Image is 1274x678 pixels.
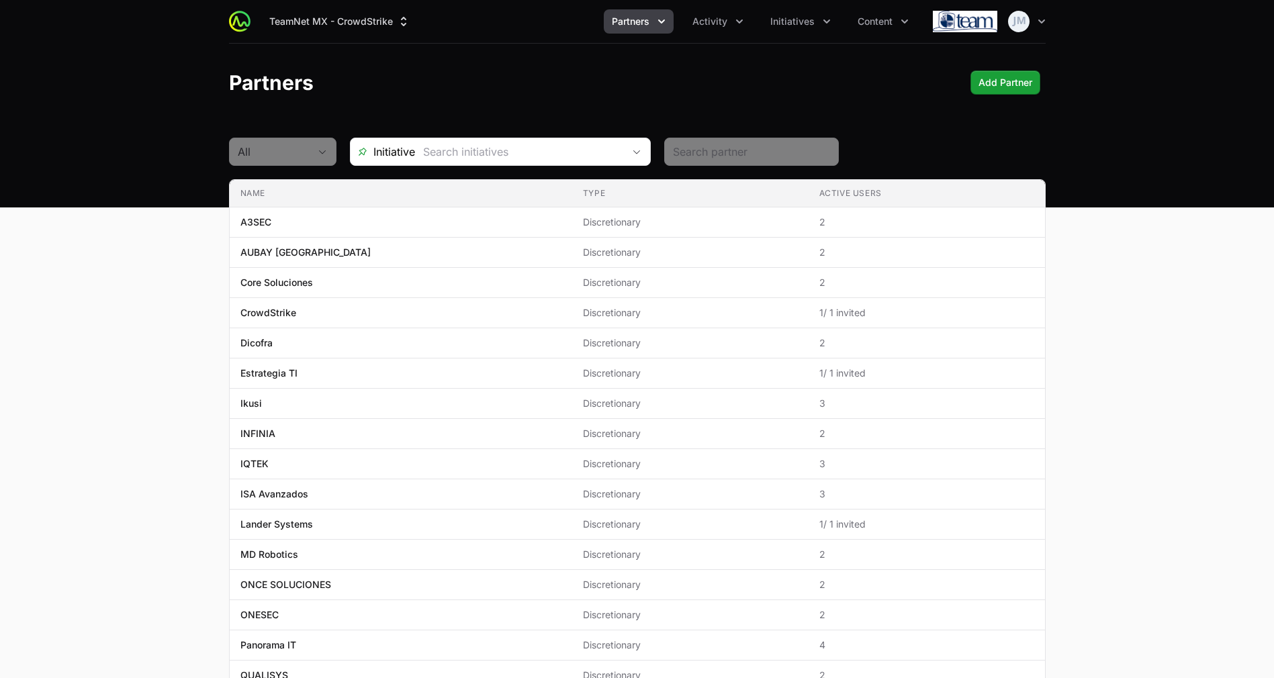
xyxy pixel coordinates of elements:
button: Add Partner [970,70,1040,95]
span: Discretionary [583,397,798,410]
div: Open [623,138,650,165]
p: Core Soluciones [240,276,313,289]
span: Discretionary [583,548,798,561]
span: 2 [819,548,1034,561]
span: Discretionary [583,276,798,289]
span: 2 [819,276,1034,289]
span: 2 [819,246,1034,259]
span: 2 [819,215,1034,229]
span: Add Partner [979,75,1032,91]
p: Panorama IT [240,638,296,652]
span: Activity [692,15,727,28]
span: Discretionary [583,457,798,471]
span: 2 [819,427,1034,440]
span: 3 [819,487,1034,501]
img: ActivitySource [229,11,251,32]
span: Discretionary [583,336,798,350]
div: All [238,144,309,160]
h1: Partners [229,70,314,95]
input: Search partner [673,144,830,160]
span: Discretionary [583,578,798,591]
p: CrowdStrike [240,306,296,320]
div: Activity menu [684,9,752,34]
img: Juan Manuel Zuleta [1008,11,1030,32]
p: ONESEC [240,608,279,622]
div: Supplier switch menu [261,9,418,34]
span: Discretionary [583,518,798,531]
span: Discretionary [583,215,798,229]
p: INFINIA [240,427,275,440]
span: Initiative [351,144,415,160]
button: TeamNet MX - CrowdStrike [261,9,418,34]
div: Initiatives menu [762,9,839,34]
p: A3SEC [240,215,271,229]
span: Discretionary [583,367,798,380]
button: Activity [684,9,752,34]
div: Content menu [850,9,917,34]
span: 1 / 1 invited [819,367,1034,380]
div: Main navigation [251,9,917,34]
div: Primary actions [970,70,1040,95]
span: Discretionary [583,427,798,440]
span: Initiatives [770,15,815,28]
span: Discretionary [583,246,798,259]
span: 1 / 1 invited [819,306,1034,320]
span: 2 [819,336,1034,350]
p: Estrategia TI [240,367,298,380]
p: Ikusi [240,397,262,410]
span: 2 [819,608,1034,622]
span: Content [858,15,893,28]
span: Discretionary [583,638,798,652]
th: Active Users [809,180,1045,207]
button: Partners [604,9,674,34]
button: All [230,138,336,165]
button: Content [850,9,917,34]
p: ISA Avanzados [240,487,308,501]
span: Discretionary [583,487,798,501]
p: IQTEK [240,457,269,471]
span: 4 [819,638,1034,652]
th: Type [572,180,809,207]
img: TeamNet MX [933,8,997,35]
span: Discretionary [583,306,798,320]
p: Dicofra [240,336,273,350]
button: Initiatives [762,9,839,34]
span: Partners [612,15,649,28]
th: Name [230,180,572,207]
span: 3 [819,397,1034,410]
p: ONCE SOLUCIONES [240,578,331,591]
div: Partners menu [604,9,674,34]
p: MD Robotics [240,548,298,561]
span: 2 [819,578,1034,591]
p: Lander Systems [240,518,313,531]
span: 1 / 1 invited [819,518,1034,531]
span: 3 [819,457,1034,471]
span: Discretionary [583,608,798,622]
input: Search initiatives [415,138,623,165]
p: AUBAY [GEOGRAPHIC_DATA] [240,246,371,259]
